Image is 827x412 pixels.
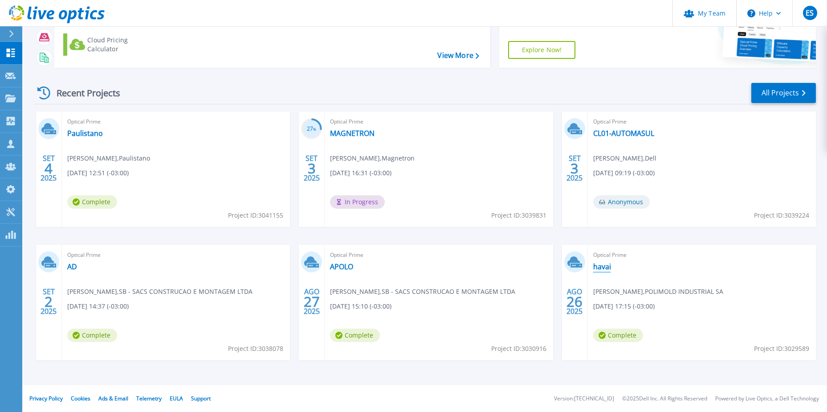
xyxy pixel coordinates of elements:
[330,262,353,271] a: APOLO
[67,153,150,163] span: [PERSON_NAME] , Paulistano
[191,395,211,402] a: Support
[593,262,611,271] a: havai
[67,250,285,260] span: Optical Prime
[754,344,809,354] span: Project ID: 3029589
[593,129,654,138] a: CL01-AUTOMASUL
[67,195,117,209] span: Complete
[491,210,546,220] span: Project ID: 3039831
[566,298,583,305] span: 26
[593,287,723,297] span: [PERSON_NAME] , POLIMOLD INDUSTRIAL SA
[491,344,546,354] span: Project ID: 3030916
[330,287,515,297] span: [PERSON_NAME] , SB - SACS CONSTRUCAO E MONTAGEM LTDA
[228,210,283,220] span: Project ID: 3041155
[330,250,547,260] span: Optical Prime
[330,168,391,178] span: [DATE] 16:31 (-03:00)
[170,395,183,402] a: EULA
[67,329,117,342] span: Complete
[330,195,385,209] span: In Progress
[566,152,583,185] div: SET 2025
[313,127,316,132] span: %
[71,395,90,402] a: Cookies
[570,165,578,172] span: 3
[67,117,285,127] span: Optical Prime
[330,301,391,311] span: [DATE] 15:10 (-03:00)
[34,82,132,104] div: Recent Projects
[330,129,375,138] a: MAGNETRON
[754,210,809,220] span: Project ID: 3039224
[98,395,128,402] a: Ads & Email
[67,287,253,297] span: [PERSON_NAME] , SB - SACS CONSTRUCAO E MONTAGEM LTDA
[303,152,320,185] div: SET 2025
[67,129,103,138] a: Paulistano
[304,298,320,305] span: 27
[806,9,814,16] span: ES
[566,285,583,318] div: AGO 2025
[593,153,656,163] span: [PERSON_NAME] , Dell
[67,262,77,271] a: AD
[308,165,316,172] span: 3
[554,396,614,402] li: Version: [TECHNICAL_ID]
[40,285,57,318] div: SET 2025
[45,165,53,172] span: 4
[301,124,322,134] h3: 27
[715,396,819,402] li: Powered by Live Optics, a Dell Technology
[330,117,547,127] span: Optical Prime
[330,153,415,163] span: [PERSON_NAME] , Magnetron
[593,195,650,209] span: Anonymous
[63,33,163,56] a: Cloud Pricing Calculator
[593,250,811,260] span: Optical Prime
[593,301,655,311] span: [DATE] 17:15 (-03:00)
[593,329,643,342] span: Complete
[228,344,283,354] span: Project ID: 3038078
[751,83,816,103] a: All Projects
[622,396,707,402] li: © 2025 Dell Inc. All Rights Reserved
[508,41,576,59] a: Explore Now!
[67,168,129,178] span: [DATE] 12:51 (-03:00)
[40,152,57,185] div: SET 2025
[330,329,380,342] span: Complete
[87,36,159,54] div: Cloud Pricing Calculator
[45,298,53,305] span: 2
[67,301,129,311] span: [DATE] 14:37 (-03:00)
[303,285,320,318] div: AGO 2025
[593,117,811,127] span: Optical Prime
[593,168,655,178] span: [DATE] 09:19 (-03:00)
[437,51,479,60] a: View More
[29,395,63,402] a: Privacy Policy
[136,395,162,402] a: Telemetry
